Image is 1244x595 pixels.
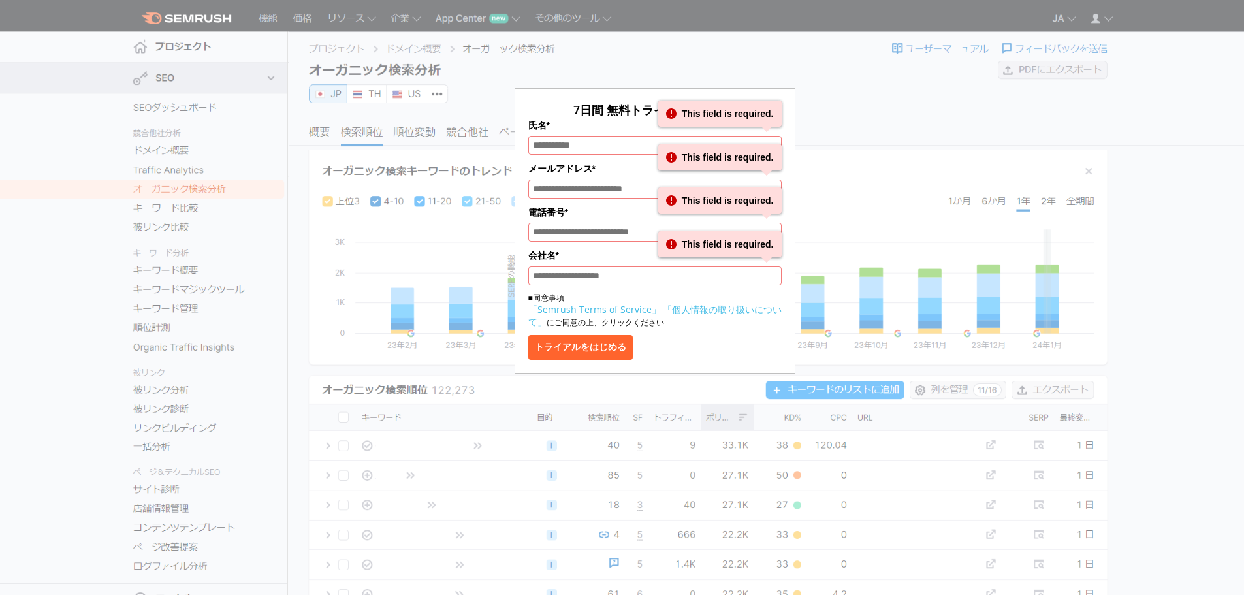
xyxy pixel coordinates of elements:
div: This field is required. [658,101,782,127]
a: 「個人情報の取り扱いについて」 [528,303,782,328]
div: This field is required. [658,144,782,170]
a: 「Semrush Terms of Service」 [528,303,661,315]
div: This field is required. [658,231,782,257]
span: 7日間 無料トライアルを開始！ [573,102,736,118]
button: トライアルをはじめる [528,335,633,360]
label: メールアドレス* [528,161,782,176]
label: 電話番号* [528,205,782,219]
p: ■同意事項 にご同意の上、クリックください [528,292,782,329]
div: This field is required. [658,187,782,214]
